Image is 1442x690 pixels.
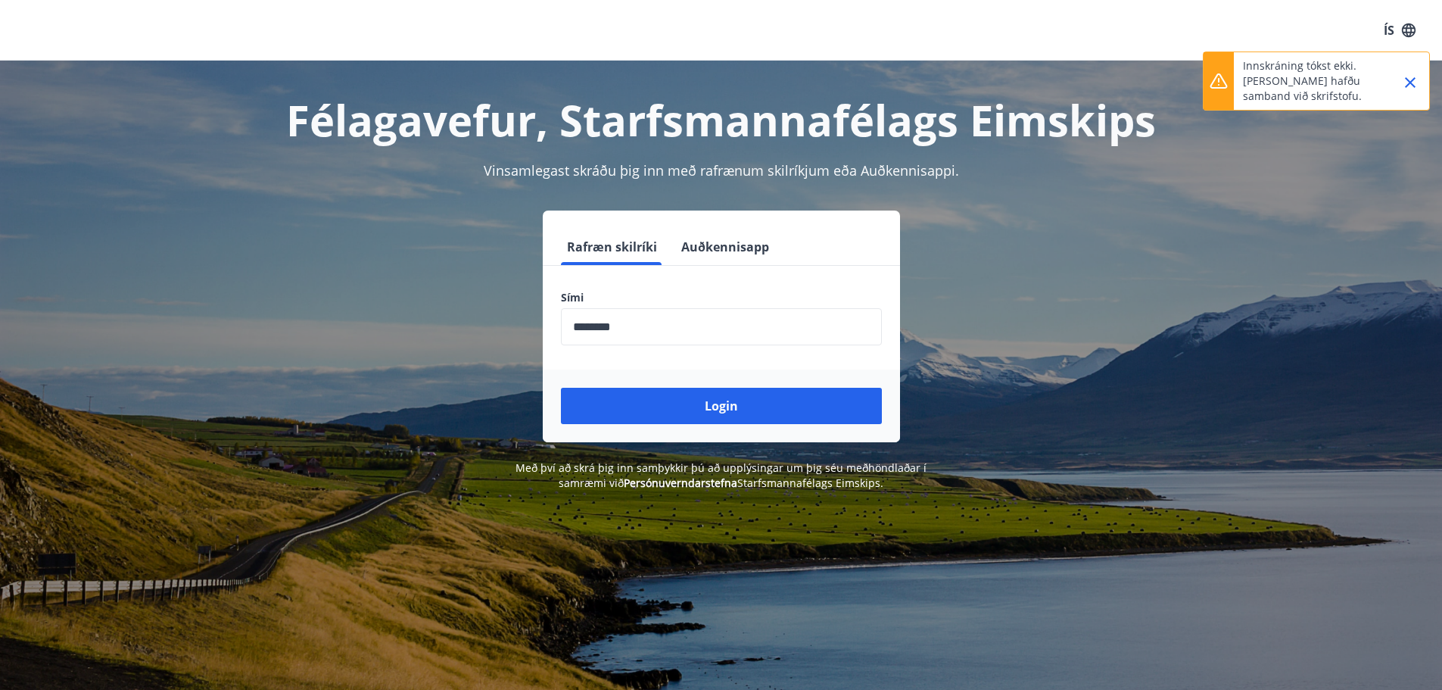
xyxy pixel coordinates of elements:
h1: Félagavefur, Starfsmannafélags Eimskips [195,91,1248,148]
p: Innskráning tókst ekki. [PERSON_NAME] hafðu samband við skrifstofu. [1243,58,1376,104]
button: ÍS [1375,17,1424,44]
button: Rafræn skilríki [561,229,663,265]
span: Með því að skrá þig inn samþykkir þú að upplýsingar um þig séu meðhöndlaðar í samræmi við Starfsm... [515,461,927,490]
button: Auðkennisapp [675,229,775,265]
a: Persónuverndarstefna [624,476,737,490]
span: Vinsamlegast skráðu þig inn með rafrænum skilríkjum eða Auðkennisappi. [484,161,959,180]
button: Close [1397,70,1423,95]
button: Login [561,388,882,424]
label: Sími [561,290,882,305]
